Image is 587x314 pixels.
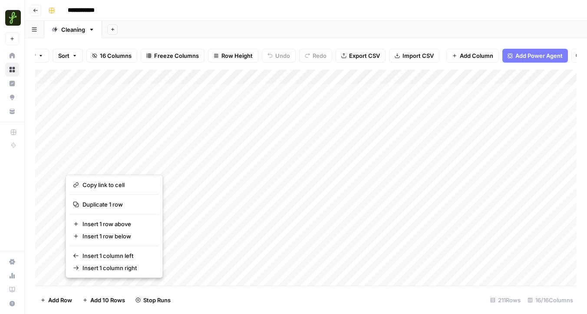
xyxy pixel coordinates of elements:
span: Sort [58,51,69,60]
button: Add 10 Rows [77,293,130,307]
button: Help + Support [5,297,19,311]
a: Opportunities [5,90,19,104]
img: Findigs Logo [5,10,21,26]
span: 16 Columns [100,51,132,60]
button: Freeze Columns [141,49,204,63]
a: Browse [5,63,19,77]
span: Add Column [460,51,493,60]
button: Stop Runs [130,293,176,307]
button: Redo [299,49,332,63]
a: Insights [5,77,19,90]
span: Row Height [221,51,253,60]
a: Usage [5,269,19,283]
a: Your Data [5,104,19,118]
span: Insert 1 column right [82,264,152,272]
span: Stop Runs [143,296,171,304]
a: Learning Hub [5,283,19,297]
span: Redo [313,51,326,60]
span: Add Row [48,296,72,304]
a: Home [5,49,19,63]
button: Add Power Agent [502,49,568,63]
button: Undo [262,49,296,63]
span: Import CSV [402,51,434,60]
span: Duplicate 1 row [82,200,152,209]
div: 211 Rows [487,293,524,307]
button: Export CSV [336,49,386,63]
div: Cleaning [61,25,85,34]
span: Export CSV [349,51,380,60]
span: Add Power Agent [515,51,563,60]
button: Sort [53,49,83,63]
a: Settings [5,255,19,269]
button: Add Row [35,293,77,307]
span: Insert 1 column left [82,251,152,260]
span: Freeze Columns [154,51,199,60]
span: Copy link to cell [82,180,152,189]
a: Cleaning [44,21,102,38]
button: Import CSV [389,49,439,63]
span: Add 10 Rows [90,296,125,304]
button: Workspace: Findigs [5,7,19,29]
span: Undo [275,51,290,60]
span: Insert 1 row above [82,220,152,228]
button: 16 Columns [86,49,137,63]
div: 16/16 Columns [524,293,577,307]
button: Add Column [446,49,499,63]
span: Insert 1 row below [82,232,152,241]
button: Row Height [208,49,258,63]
